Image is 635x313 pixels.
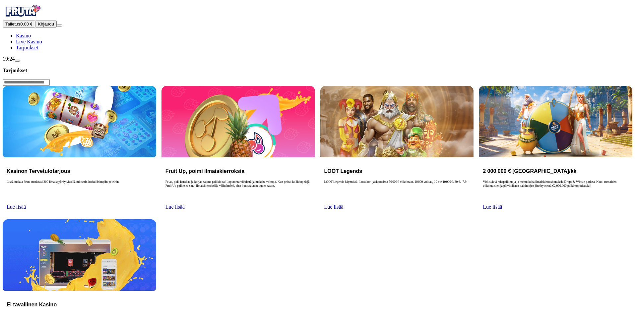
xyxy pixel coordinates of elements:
[7,204,26,210] a: Lue lisää
[324,180,470,201] p: LOOT Legends käynnissä! Lotsaloot‑jackpoteissa 50 000 € viikoittain. 10 000 voittaa, 10 vie 10 00...
[3,3,42,19] img: Fruta
[483,168,628,174] h3: 2 000 000 € [GEOGRAPHIC_DATA]/kk
[483,180,628,201] p: Virkistäviä rahapalkintoja ja mehukkaita ilmaiskierrosbonuksia Drops & Winsin parissa. Nauti runs...
[16,45,38,50] a: gift-inverted iconTarjoukset
[5,22,20,26] span: Talletus
[3,3,632,51] nav: Primary
[3,56,15,62] span: 19:24
[479,86,632,157] img: 2 000 000 € Palkintopotti/kk
[16,33,31,38] a: diamond iconKasino
[3,86,156,157] img: Kasinon Tervetulotarjous
[165,204,185,210] a: Lue lisää
[324,204,344,210] a: Lue lisää
[20,22,32,26] span: 0.00 €
[324,168,470,174] h3: LOOT Legends
[3,79,50,86] input: Search
[3,219,156,291] img: Ei tavallinen Kasino
[7,301,152,308] h3: Ei tavallinen Kasino
[15,60,20,62] button: live-chat
[16,39,42,44] span: Live Kasino
[3,15,42,20] a: Fruta
[16,45,38,50] span: Tarjoukset
[7,180,152,201] p: Lisää makua Fruta-matkaasi 200 ilmaispyöräytyksellä mikserin herkullisimpiin peleihin.
[7,168,152,174] h3: Kasinon Tervetulotarjous
[38,22,54,26] span: Kirjaudu
[320,86,474,157] img: LOOT Legends
[3,67,632,74] h3: Tarjoukset
[483,204,502,210] a: Lue lisää
[35,21,57,27] button: Kirjaudu
[165,168,311,174] h3: Fruit Up, poimi ilmaiskierroksia
[16,33,31,38] span: Kasino
[16,39,42,44] a: poker-chip iconLive Kasino
[165,180,311,201] p: Pelaa, pidä hauskaa ja korjaa satona palkkioita! Loputonta viihdettä ja makeita voittoja. Kun pel...
[161,86,315,157] img: Fruit Up, poimi ilmaiskierroksia
[3,21,35,27] button: Talletusplus icon0.00 €
[57,25,62,26] button: menu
